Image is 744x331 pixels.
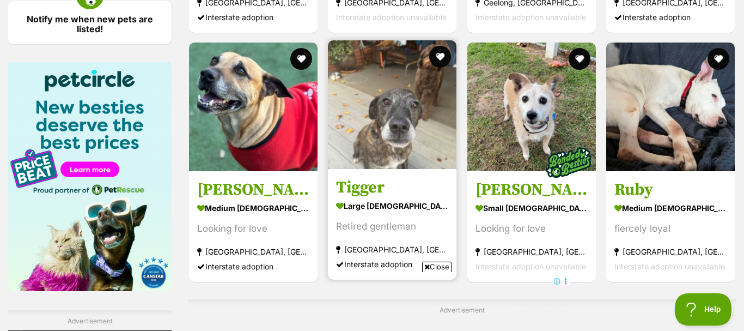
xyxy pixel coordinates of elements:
strong: large [DEMOGRAPHIC_DATA] Dog [336,198,448,214]
span: Interstate adoption unavailable [336,12,447,21]
h3: Tigger [336,177,448,198]
strong: [GEOGRAPHIC_DATA], [GEOGRAPHIC_DATA] [336,242,448,257]
a: Notify me when new pets are listed! [8,1,172,44]
a: Tigger large [DEMOGRAPHIC_DATA] Dog Retired gentleman [GEOGRAPHIC_DATA], [GEOGRAPHIC_DATA] Inters... [328,169,456,280]
div: Looking for love [475,221,588,236]
img: bonded besties [541,135,596,190]
img: Tigger - Australian Stumpy Tail Cattle Dog x Louisiana Catahoula Leopard Dog [328,40,456,169]
h3: [PERSON_NAME] and [PERSON_NAME] [475,179,588,200]
img: Bethany - Staffordshire Bull Terrier Dog [189,43,318,171]
span: Interstate adoption unavailable [475,12,586,21]
div: Interstate adoption [614,9,727,24]
a: [PERSON_NAME] and [PERSON_NAME] small [DEMOGRAPHIC_DATA] Dog Looking for love [GEOGRAPHIC_DATA], ... [467,171,596,282]
div: Interstate adoption [336,257,448,272]
strong: medium [DEMOGRAPHIC_DATA] Dog [614,200,727,216]
div: Interstate adoption [197,259,309,274]
strong: [GEOGRAPHIC_DATA], [GEOGRAPHIC_DATA] [197,244,309,259]
div: Retired gentleman [336,219,448,234]
a: [PERSON_NAME] medium [DEMOGRAPHIC_DATA] Dog Looking for love [GEOGRAPHIC_DATA], [GEOGRAPHIC_DATA]... [189,171,318,282]
iframe: Help Scout Beacon - Open [675,293,733,326]
span: Interstate adoption unavailable [614,262,725,271]
button: favourite [569,48,590,70]
strong: small [DEMOGRAPHIC_DATA] Dog [475,200,588,216]
iframe: Advertisement [174,276,570,326]
strong: medium [DEMOGRAPHIC_DATA] Dog [197,200,309,216]
a: Ruby medium [DEMOGRAPHIC_DATA] Dog fiercely loyal [GEOGRAPHIC_DATA], [GEOGRAPHIC_DATA] Interstate... [606,171,735,282]
button: favourite [290,48,312,70]
img: Pet Circle promo banner [8,62,172,291]
h3: [PERSON_NAME] [197,179,309,200]
span: Interstate adoption unavailable [475,262,586,271]
div: fiercely loyal [614,221,727,236]
img: Ruby - American Staffordshire Terrier Dog [606,43,735,171]
strong: [GEOGRAPHIC_DATA], [GEOGRAPHIC_DATA] [475,244,588,259]
h3: Ruby [614,179,727,200]
button: favourite [430,46,452,68]
button: favourite [708,48,729,70]
img: Barney and Bruzier - Jack Russell Terrier x Chihuahua Dog [467,43,596,171]
span: Close [422,261,452,272]
div: Interstate adoption [197,9,309,24]
div: Looking for love [197,221,309,236]
strong: [GEOGRAPHIC_DATA], [GEOGRAPHIC_DATA] [614,244,727,259]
